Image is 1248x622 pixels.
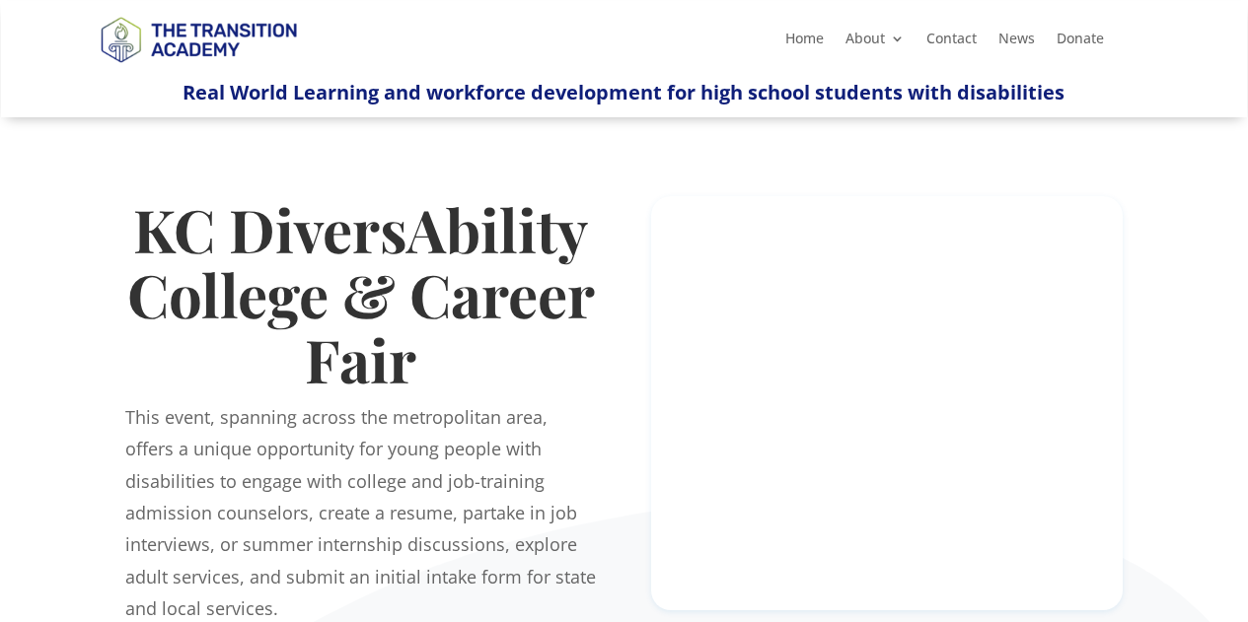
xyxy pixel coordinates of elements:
[1057,32,1104,53] a: Donate
[926,32,977,53] a: Contact
[845,32,905,53] a: About
[998,32,1035,53] a: News
[125,196,597,401] h1: KC DiversAbility College & Career Fair
[785,32,824,53] a: Home
[92,4,305,74] img: TTA Brand_TTA Primary Logo_Horizontal_Light BG
[691,330,1083,551] iframe: 2024 KC DiversAbility College and Career Fair: Recap video
[125,405,596,620] span: This event, spanning across the metropolitan area, offers a unique opportunity for young people w...
[183,79,1064,105] span: Real World Learning and workforce development for high school students with disabilities
[92,59,305,78] a: Logo-Noticias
